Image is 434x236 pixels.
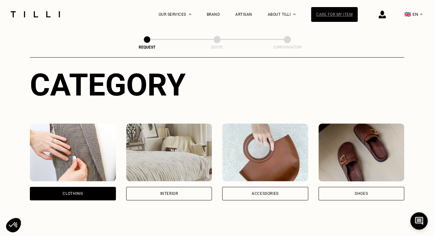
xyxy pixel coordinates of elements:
div: Accessories [252,192,279,195]
img: Accessories [222,123,308,181]
img: About dropdown menu [293,14,296,15]
div: Interior [160,192,178,195]
a: Brand [207,12,220,17]
img: Clothing [30,123,116,181]
img: Tilli seamstress service logo [8,11,62,17]
div: Category [30,67,404,103]
div: Quote [185,45,249,50]
img: Shoes [318,123,404,181]
div: Confirmation [255,45,319,50]
img: Dropdown menu [189,14,191,15]
span: 🇬🇧 [404,11,411,17]
img: menu déroulant [420,14,422,15]
div: Clothing [63,192,83,195]
a: Care for my item [311,7,358,22]
div: Request [115,45,179,50]
img: login icon [378,11,386,18]
img: Interior [126,123,212,181]
a: Artisan [235,12,252,17]
div: Shoes [355,192,368,195]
